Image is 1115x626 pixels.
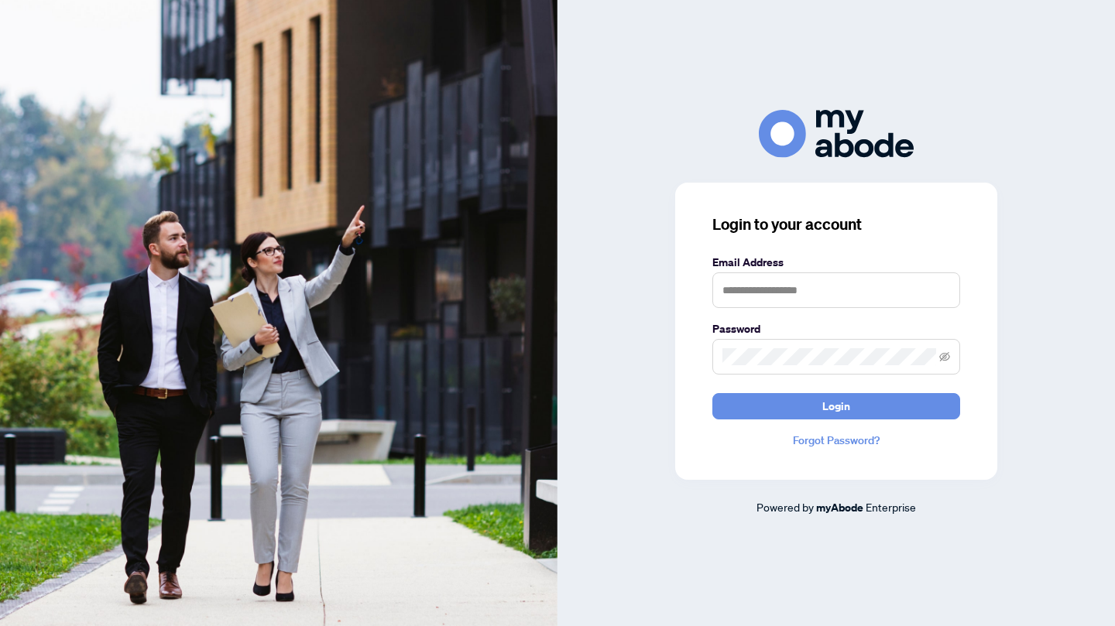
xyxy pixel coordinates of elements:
[759,110,914,157] img: ma-logo
[712,320,960,337] label: Password
[712,254,960,271] label: Email Address
[866,500,916,514] span: Enterprise
[712,393,960,419] button: Login
[816,499,863,516] a: myAbode
[756,500,814,514] span: Powered by
[939,351,950,362] span: eye-invisible
[822,394,850,419] span: Login
[712,214,960,235] h3: Login to your account
[712,432,960,449] a: Forgot Password?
